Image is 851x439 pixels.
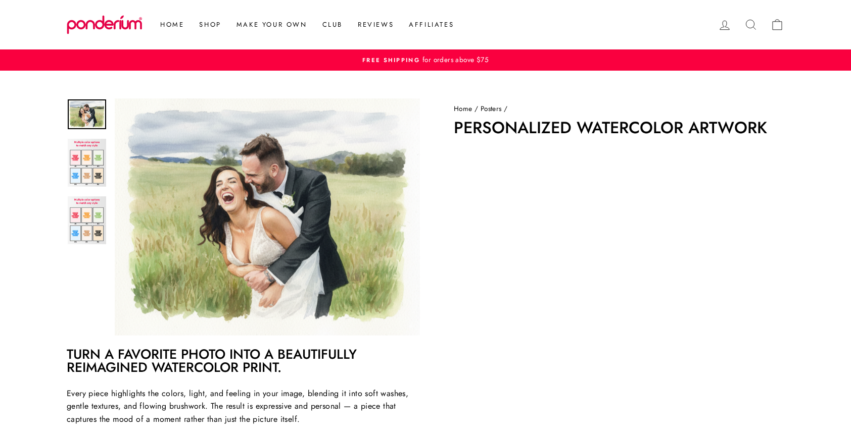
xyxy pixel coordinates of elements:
[362,56,420,64] span: FREE Shipping
[192,16,228,34] a: Shop
[67,387,420,426] p: Every piece highlights the colors, light, and feeling in your image, blending it into soft washes...
[315,16,350,34] a: Club
[350,16,401,34] a: Reviews
[454,120,784,136] h1: Personalized Watercolor Artwork
[153,16,192,34] a: Home
[504,103,507,114] span: /
[68,139,106,187] img: Personalized Watercolor Artwork
[68,196,106,244] img: Personalized Watercolor Artwork
[229,16,315,34] a: Make Your Own
[475,103,478,114] span: /
[67,15,143,34] img: Ponderium
[420,54,489,65] span: for orders above $75
[401,16,461,34] a: Affiliates
[454,103,784,115] nav: breadcrumbs
[481,103,502,114] a: Posters
[148,16,461,34] ul: Primary
[67,348,420,374] h3: Turn a favorite photo into a beautifully reimagined watercolor print.
[454,103,472,114] a: Home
